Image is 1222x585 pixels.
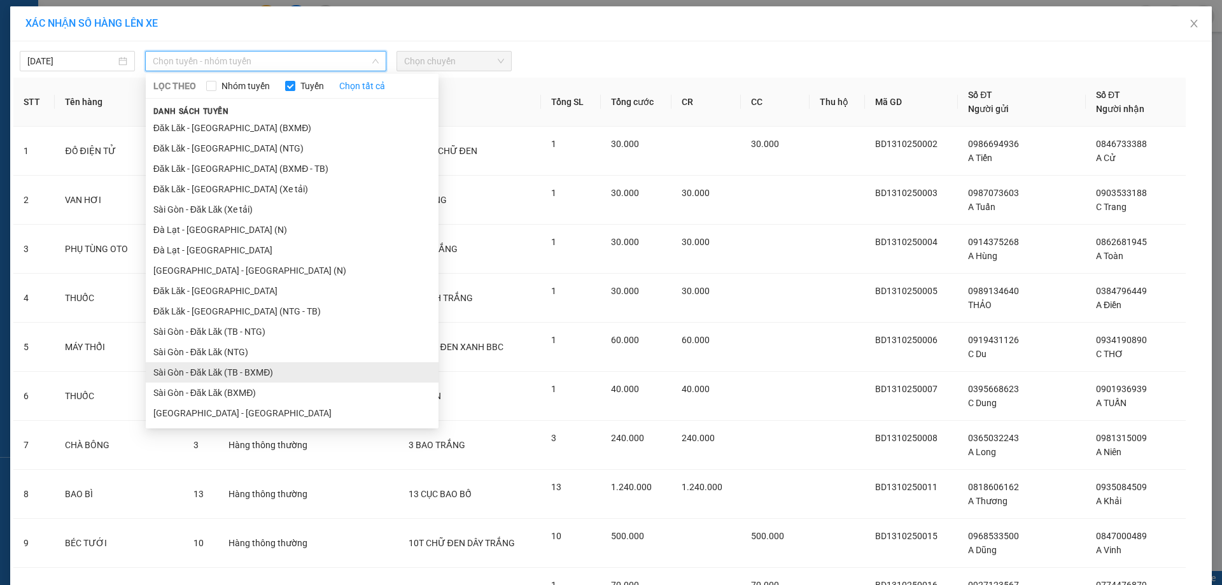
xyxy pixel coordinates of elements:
[551,482,561,492] span: 13
[968,104,1009,114] span: Người gửi
[611,433,644,443] span: 240.000
[968,384,1019,394] span: 0395668623
[1096,335,1147,345] span: 0934190890
[875,433,938,443] span: BD1310250008
[409,440,465,450] span: 3 BAO TRẮNG
[968,286,1019,296] span: 0989134640
[968,496,1008,506] span: A Thương
[1096,300,1121,310] span: A Điền
[875,335,938,345] span: BD1310250006
[810,78,865,127] th: Thu hộ
[968,482,1019,492] span: 0818606162
[97,72,141,78] span: ĐT: 0935371718
[25,17,158,29] span: XÁC NHẬN SỐ HÀNG LÊN XE
[1176,6,1212,42] button: Close
[27,83,164,93] span: ----------------------------------------------
[875,482,938,492] span: BD1310250011
[146,281,439,301] li: Đăk Lăk - [GEOGRAPHIC_DATA]
[541,78,601,127] th: Tổng SL
[97,47,162,53] span: VP Nhận: Hai Bà Trưng
[551,237,556,247] span: 1
[146,362,439,383] li: Sài Gòn - Đăk Lăk (TB - BXMĐ)
[1096,237,1147,247] span: 0862681945
[611,237,639,247] span: 30.000
[682,237,710,247] span: 30.000
[682,188,710,198] span: 30.000
[5,72,51,78] span: ĐT:0789 629 629
[611,531,644,541] span: 500.000
[146,342,439,362] li: Sài Gòn - Đăk Lăk (NTG)
[55,225,183,274] td: PHỤ TÙNG OTO
[968,251,997,261] span: A Hùng
[409,293,473,303] span: H XANH TRẮNG
[216,79,275,93] span: Nhóm tuyến
[968,237,1019,247] span: 0914375268
[1189,18,1199,29] span: close
[218,470,330,519] td: Hàng thông thường
[146,138,439,159] li: Đăk Lăk - [GEOGRAPHIC_DATA] (NTG)
[682,482,722,492] span: 1.240.000
[13,78,55,127] th: STT
[1096,188,1147,198] span: 0903533188
[1096,251,1123,261] span: A Toàn
[968,90,992,100] span: Số ĐT
[1096,104,1144,114] span: Người nhận
[875,531,938,541] span: BD1310250015
[339,79,385,93] a: Chọn tất cả
[1096,90,1120,100] span: Số ĐT
[146,179,439,199] li: Đăk Lăk - [GEOGRAPHIC_DATA] (Xe tải)
[13,323,55,372] td: 5
[409,538,515,548] span: 10T CHỮ ĐEN DÂY TRẮNG
[146,383,439,403] li: Sài Gòn - Đăk Lăk (BXMĐ)
[551,531,561,541] span: 10
[968,153,992,163] span: A Tiến
[50,21,176,29] strong: NHẬN HÀNG NHANH - GIAO TỐC HÀNH
[146,118,439,138] li: Đăk Lăk - [GEOGRAPHIC_DATA] (BXMĐ)
[193,489,204,499] span: 13
[398,78,542,127] th: Ghi chú
[968,300,992,310] span: THẢO
[611,384,639,394] span: 40.000
[55,470,183,519] td: BAO BÌ
[611,335,639,345] span: 60.000
[741,78,810,127] th: CC
[55,372,183,421] td: THUỐC
[1096,286,1147,296] span: 0384796449
[875,188,938,198] span: BD1310250003
[55,78,183,127] th: Tên hàng
[218,519,330,568] td: Hàng thông thường
[968,531,1019,541] span: 0968533500
[1096,545,1121,555] span: A Vinh
[55,421,183,470] td: CHÀ BÔNG
[1096,531,1147,541] span: 0847000489
[146,106,237,117] span: Danh sách tuyến
[1096,482,1147,492] span: 0935084509
[682,384,710,394] span: 40.000
[409,342,503,352] span: THÙNG ĐEN XANH BBC
[295,79,329,93] span: Tuyến
[13,127,55,176] td: 1
[968,433,1019,443] span: 0365032243
[875,384,938,394] span: BD1310250007
[968,139,1019,149] span: 0986694936
[1096,447,1121,457] span: A Niên
[409,146,477,156] span: H CAM CHỮ ĐEN
[409,489,472,499] span: 13 CỤC BAO BỐ
[97,59,183,66] span: ĐC: [STREET_ADDRESS] BMT
[47,7,178,19] span: CTY TNHH DLVT TIẾN OANH
[611,188,639,198] span: 30.000
[968,188,1019,198] span: 0987073603
[146,260,439,281] li: [GEOGRAPHIC_DATA] - [GEOGRAPHIC_DATA] (N)
[55,127,183,176] td: ĐỒ ĐIỆN TỬ
[1096,349,1123,359] span: C THƠ
[57,95,134,104] span: GỬI KHÁCH HÀNG
[611,482,652,492] span: 1.240.000
[146,220,439,240] li: Đà Lạt - [GEOGRAPHIC_DATA] (N)
[13,470,55,519] td: 8
[682,286,710,296] span: 30.000
[404,52,504,71] span: Chọn chuyến
[611,286,639,296] span: 30.000
[1096,398,1127,408] span: A TUẤN
[551,286,556,296] span: 1
[146,321,439,342] li: Sài Gòn - Đăk Lăk (TB - NTG)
